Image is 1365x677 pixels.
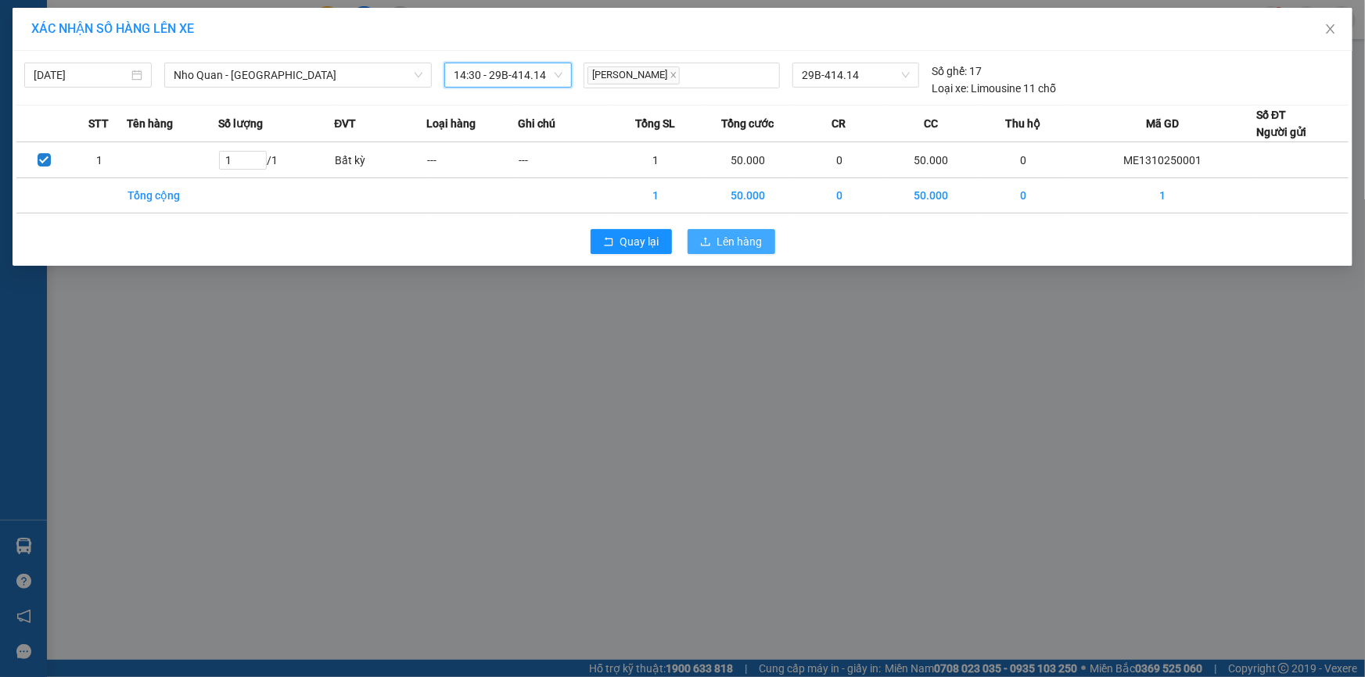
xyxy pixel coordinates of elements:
td: 0 [794,142,885,178]
span: Mã GD [1146,115,1179,132]
td: 50.000 [885,178,977,213]
span: rollback [603,236,614,249]
span: Loại xe: [932,80,968,97]
span: Tên hàng [127,115,173,132]
td: 1 [71,142,126,178]
td: 50.000 [702,142,793,178]
td: 50.000 [885,142,977,178]
span: Tổng SL [635,115,675,132]
div: Limousine 11 chỗ [932,80,1056,97]
span: Loại hàng [426,115,476,132]
span: 14:30 - 29B-414.14 [454,63,562,87]
td: 1 [610,178,702,213]
td: 0 [794,178,885,213]
button: uploadLên hàng [688,229,775,254]
span: ĐVT [334,115,356,132]
td: 0 [977,142,1069,178]
td: ME1310250001 [1069,142,1257,178]
span: down [414,70,423,80]
span: [PERSON_NAME] [587,66,680,84]
td: Bất kỳ [334,142,426,178]
span: Số ghế: [932,63,967,80]
button: Close [1309,8,1352,52]
span: close [670,71,677,79]
span: XÁC NHẬN SỐ HÀNG LÊN XE [31,21,194,36]
td: 1 [610,142,702,178]
span: Tổng cước [721,115,774,132]
td: 0 [977,178,1069,213]
div: Số ĐT Người gửi [1256,106,1306,141]
span: Nho Quan - Hà Nội [174,63,422,87]
span: CR [832,115,846,132]
span: Thu hộ [1005,115,1040,132]
td: --- [426,142,518,178]
span: Số lượng [218,115,263,132]
span: Quay lại [620,233,659,250]
button: rollbackQuay lại [591,229,672,254]
span: Ghi chú [518,115,555,132]
td: / 1 [218,142,334,178]
td: 50.000 [702,178,793,213]
td: Tổng cộng [127,178,218,213]
div: 17 [932,63,982,80]
td: 1 [1069,178,1257,213]
span: 29B-414.14 [802,63,910,87]
span: upload [700,236,711,249]
span: close [1324,23,1337,35]
td: --- [518,142,609,178]
span: STT [88,115,109,132]
span: Lên hàng [717,233,763,250]
span: CC [924,115,938,132]
input: 13/10/2025 [34,66,128,84]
